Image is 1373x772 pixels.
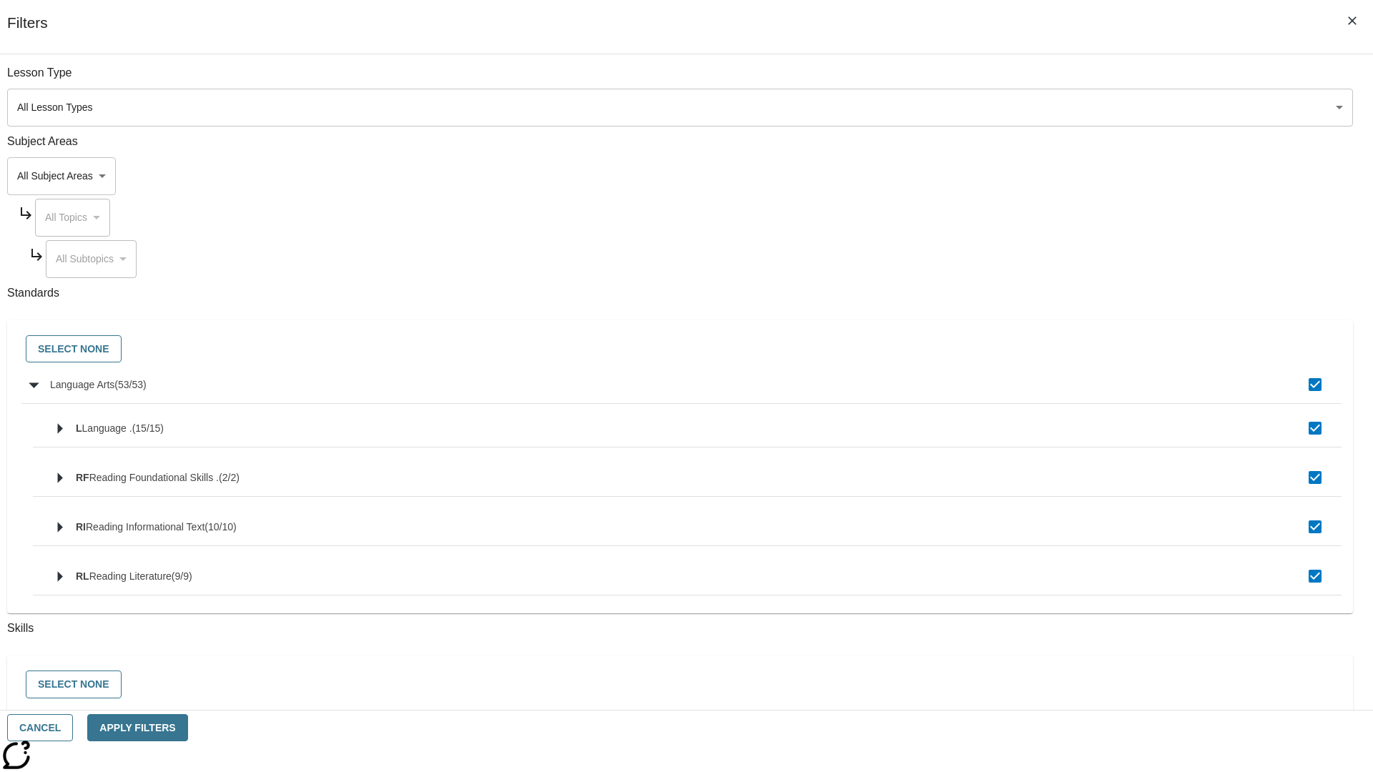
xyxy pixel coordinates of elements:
[89,472,219,483] span: Reading Foundational Skills .
[26,335,122,363] button: Select None
[7,89,1353,127] div: Select a lesson type
[7,714,73,742] button: Cancel
[1337,6,1367,36] button: Close Filters side menu
[172,570,192,582] span: 9 standards selected/9 standards in group
[50,379,114,390] span: Language Arts
[219,472,240,483] span: 2 standards selected/2 standards in group
[76,472,89,483] span: RF
[7,157,116,195] div: Select a Subject Area
[19,667,1342,702] div: Select skills
[87,714,187,742] button: Apply Filters
[19,332,1342,367] div: Select standards
[86,521,205,533] span: Reading Informational Text
[7,285,1353,302] p: Standards
[7,14,48,54] h1: Filters
[89,570,172,582] span: Reading Literature
[7,65,1353,81] p: Lesson Type
[114,379,146,390] span: 53 standards selected/53 standards in group
[76,521,86,533] span: RI
[82,422,132,434] span: Language .
[132,422,164,434] span: 15 standards selected/15 standards in group
[26,670,122,698] button: Select None
[205,521,236,533] span: 10 standards selected/10 standards in group
[46,240,137,278] div: Select a Subject Area
[76,570,89,582] span: RL
[76,422,82,434] span: L
[7,134,1353,150] p: Subject Areas
[35,199,110,237] div: Select a Subject Area
[7,620,1353,637] p: Skills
